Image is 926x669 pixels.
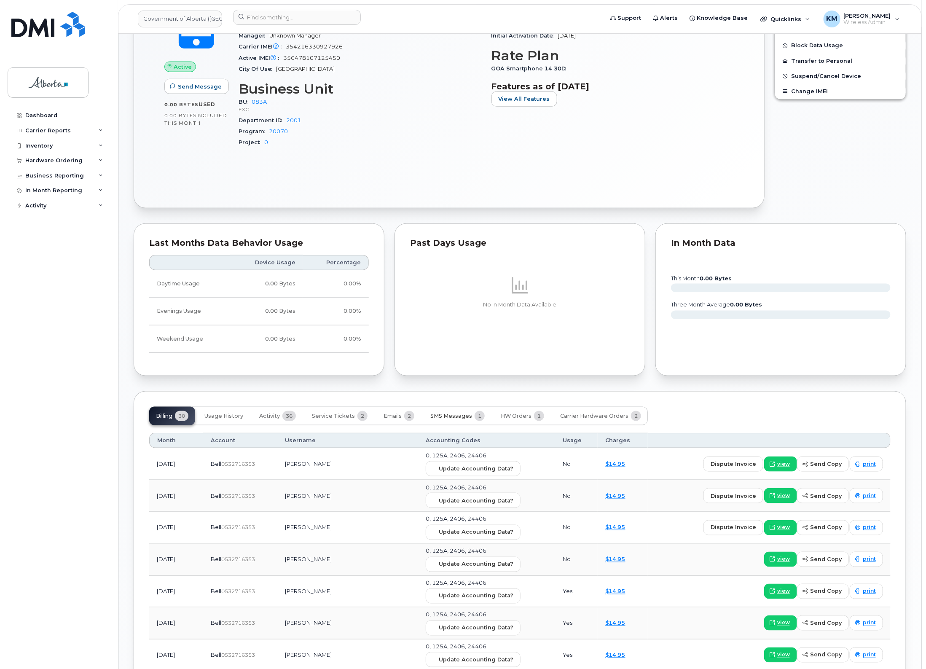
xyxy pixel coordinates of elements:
[239,55,283,61] span: Active IMEI
[239,99,252,105] span: BU
[863,556,876,563] span: print
[149,480,203,512] td: [DATE]
[775,38,906,53] button: Block Data Usage
[863,651,876,659] span: print
[850,552,883,567] a: print
[439,592,513,600] span: Update Accounting Data?
[230,298,303,325] td: 0.00 Bytes
[703,457,763,472] button: dispute invoice
[204,413,243,419] span: Usage History
[312,413,355,419] span: Service Tickets
[863,492,876,500] span: print
[777,460,790,468] span: view
[149,607,203,639] td: [DATE]
[764,457,797,472] a: view
[357,411,368,421] span: 2
[617,14,641,22] span: Support
[660,14,678,22] span: Alerts
[770,16,801,22] span: Quicklinks
[426,452,486,459] span: 0, 125A, 2406, 24406
[426,652,521,667] button: Update Accounting Data?
[711,492,756,500] span: dispute invoice
[700,275,732,282] tspan: 0.00 Bytes
[818,11,906,27] div: Kay Mah
[264,139,268,145] a: 0
[810,651,842,659] span: send copy
[303,298,369,325] td: 0.00%
[230,270,303,298] td: 0.00 Bytes
[558,32,576,39] span: [DATE]
[426,611,486,618] span: 0, 125A, 2406, 24406
[684,10,754,27] a: Knowledge Base
[501,413,531,419] span: HW Orders
[850,488,883,503] a: print
[631,411,641,421] span: 2
[426,548,486,554] span: 0, 125A, 2406, 24406
[283,55,340,61] span: 356478107125450
[754,11,816,27] div: Quicklinks
[239,32,269,39] span: Manager
[604,10,647,27] a: Support
[426,525,521,540] button: Update Accounting Data?
[149,298,230,325] td: Evenings Usage
[203,433,277,448] th: Account
[149,433,203,448] th: Month
[775,69,906,84] button: Suspend/Cancel Device
[810,492,842,500] span: send copy
[850,615,883,631] a: print
[697,14,748,22] span: Knowledge Base
[149,298,369,325] tr: Weekdays from 6:00pm to 8:00am
[277,576,418,608] td: [PERSON_NAME]
[211,460,221,467] span: Bell
[303,325,369,353] td: 0.00%
[230,255,303,270] th: Device Usage
[671,275,732,282] text: this month
[863,588,876,595] span: print
[426,493,521,508] button: Update Accounting Data?
[555,448,598,480] td: No
[764,520,797,535] a: view
[211,588,221,595] span: Bell
[239,128,269,134] span: Program
[730,301,762,308] tspan: 0.00 Bytes
[826,14,837,24] span: KM
[221,556,255,563] span: 0532716353
[239,66,276,72] span: City Of Use
[844,19,891,26] span: Wireless Admin
[211,556,221,563] span: Bell
[605,620,625,626] a: $14.95
[426,621,521,636] button: Update Accounting Data?
[844,12,891,19] span: [PERSON_NAME]
[605,556,625,563] a: $14.95
[164,112,227,126] span: included this month
[439,656,513,664] span: Update Accounting Data?
[555,544,598,576] td: No
[233,10,361,25] input: Find something...
[174,63,192,71] span: Active
[810,587,842,595] span: send copy
[555,433,598,448] th: Usage
[211,524,221,531] span: Bell
[850,457,883,472] a: print
[797,648,849,663] button: send copy
[269,128,288,134] a: 20070
[439,497,513,505] span: Update Accounting Data?
[221,524,255,531] span: 0532716353
[777,619,790,627] span: view
[259,413,280,419] span: Activity
[777,588,790,595] span: view
[239,117,286,124] span: Department ID
[149,239,369,247] div: Last Months Data Behavior Usage
[671,239,891,247] div: In Month Data
[303,270,369,298] td: 0.00%
[164,79,229,94] button: Send Message
[221,652,255,658] span: 0532716353
[810,460,842,468] span: send copy
[164,102,199,107] span: 0.00 Bytes
[286,43,343,50] span: 354216330927926
[777,651,790,659] span: view
[775,54,906,69] button: Transfer to Personal
[439,560,513,568] span: Update Accounting Data?
[647,10,684,27] a: Alerts
[797,520,849,535] button: send copy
